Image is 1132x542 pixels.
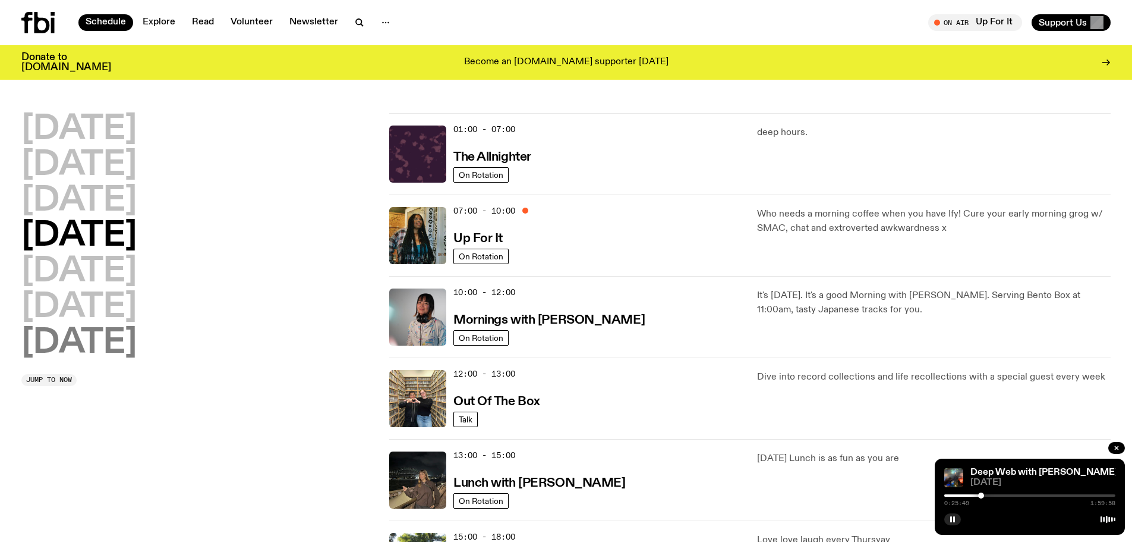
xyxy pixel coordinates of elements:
[970,468,1118,477] a: Deep Web with [PERSON_NAME]
[757,370,1111,384] p: Dive into record collections and life recollections with a special guest every week
[135,14,182,31] a: Explore
[26,377,72,383] span: Jump to now
[21,327,137,360] button: [DATE]
[453,233,503,245] h3: Up For It
[459,496,503,505] span: On Rotation
[453,450,515,461] span: 13:00 - 15:00
[453,249,509,264] a: On Rotation
[928,14,1022,31] button: On AirUp For It
[459,333,503,342] span: On Rotation
[78,14,133,31] a: Schedule
[389,289,446,346] img: Kana Frazer is smiling at the camera with her head tilted slightly to her left. She wears big bla...
[1090,500,1115,506] span: 1:59:58
[389,207,446,264] img: Ify - a Brown Skin girl with black braided twists, looking up to the side with her tongue stickin...
[453,477,625,490] h3: Lunch with [PERSON_NAME]
[223,14,280,31] a: Volunteer
[282,14,345,31] a: Newsletter
[21,291,137,324] button: [DATE]
[459,415,472,424] span: Talk
[453,493,509,509] a: On Rotation
[389,370,446,427] img: Matt and Kate stand in the music library and make a heart shape with one hand each.
[1039,17,1087,28] span: Support Us
[453,124,515,135] span: 01:00 - 07:00
[757,289,1111,317] p: It's [DATE]. It's a good Morning with [PERSON_NAME]. Serving Bento Box at 11:00am, tasty Japanese...
[453,312,645,327] a: Mornings with [PERSON_NAME]
[21,184,137,218] button: [DATE]
[21,220,137,253] button: [DATE]
[970,478,1115,487] span: [DATE]
[21,149,137,182] button: [DATE]
[453,167,509,183] a: On Rotation
[453,393,540,408] a: Out Of The Box
[21,255,137,289] button: [DATE]
[453,412,478,427] a: Talk
[453,368,515,380] span: 12:00 - 13:00
[464,57,669,68] p: Become an [DOMAIN_NAME] supporter [DATE]
[21,113,137,146] button: [DATE]
[185,14,221,31] a: Read
[21,374,77,386] button: Jump to now
[1032,14,1111,31] button: Support Us
[453,475,625,490] a: Lunch with [PERSON_NAME]
[459,252,503,261] span: On Rotation
[757,207,1111,236] p: Who needs a morning coffee when you have Ify! Cure your early morning grog w/ SMAC, chat and extr...
[453,330,509,346] a: On Rotation
[453,205,515,217] span: 07:00 - 10:00
[453,149,531,164] a: The Allnighter
[453,151,531,164] h3: The Allnighter
[389,452,446,509] img: Izzy Page stands above looking down at Opera Bar. She poses in front of the Harbour Bridge in the...
[453,230,503,245] a: Up For It
[757,452,1111,466] p: [DATE] Lunch is as fun as you are
[453,314,645,327] h3: Mornings with [PERSON_NAME]
[453,396,540,408] h3: Out Of The Box
[944,500,969,506] span: 0:25:49
[453,287,515,298] span: 10:00 - 12:00
[21,52,111,73] h3: Donate to [DOMAIN_NAME]
[757,126,1111,140] p: deep hours.
[459,170,503,179] span: On Rotation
